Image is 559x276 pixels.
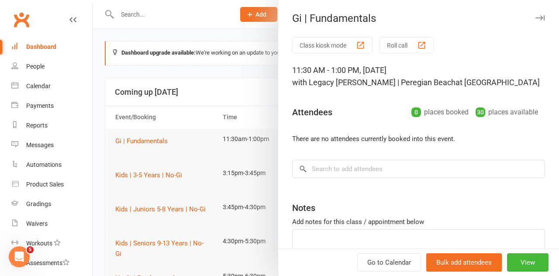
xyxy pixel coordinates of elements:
[26,122,48,129] div: Reports
[476,107,485,117] div: 30
[11,37,92,57] a: Dashboard
[507,253,549,272] button: View
[9,246,30,267] iframe: Intercom live chat
[292,202,315,214] div: Notes
[11,234,92,253] a: Workouts
[278,12,559,24] div: Gi | Fundamentals
[11,175,92,194] a: Product Sales
[26,102,54,109] div: Payments
[26,83,51,90] div: Calendar
[357,253,421,272] a: Go to Calendar
[11,135,92,155] a: Messages
[292,106,332,118] div: Attendees
[11,96,92,116] a: Payments
[26,220,48,227] div: Waivers
[292,37,373,53] button: Class kiosk mode
[11,194,92,214] a: Gradings
[11,155,92,175] a: Automations
[26,181,64,188] div: Product Sales
[292,78,455,87] span: with Legacy [PERSON_NAME] | Peregian Beach
[292,160,545,178] input: Search to add attendees
[11,76,92,96] a: Calendar
[292,134,545,144] li: There are no attendees currently booked into this event.
[292,64,545,89] div: 11:30 AM - 1:00 PM, [DATE]
[455,78,540,87] span: at [GEOGRAPHIC_DATA]
[26,63,45,70] div: People
[426,253,502,272] button: Bulk add attendees
[292,217,545,227] div: Add notes for this class / appointment below
[11,116,92,135] a: Reports
[26,200,51,207] div: Gradings
[11,214,92,234] a: Waivers
[27,246,34,253] span: 5
[10,9,32,31] a: Clubworx
[411,107,421,117] div: 0
[26,141,54,148] div: Messages
[26,240,52,247] div: Workouts
[11,253,92,273] a: Assessments
[26,43,56,50] div: Dashboard
[411,106,469,118] div: places booked
[476,106,538,118] div: places available
[11,57,92,76] a: People
[380,37,434,53] button: Roll call
[26,259,69,266] div: Assessments
[26,161,62,168] div: Automations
